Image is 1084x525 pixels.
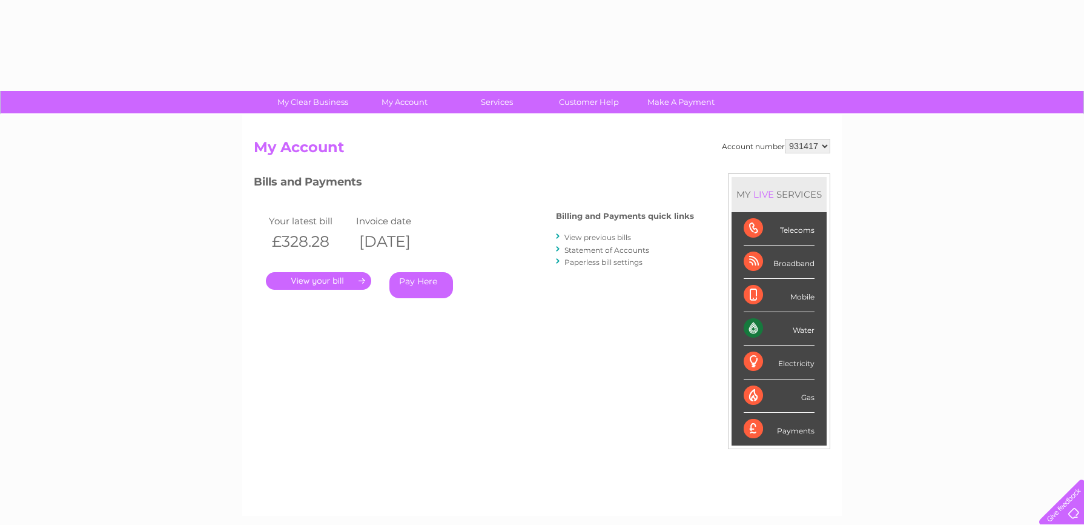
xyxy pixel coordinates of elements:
div: MY SERVICES [732,177,827,212]
div: Broadband [744,246,815,279]
td: Your latest bill [266,213,353,229]
td: Invoice date [353,213,440,229]
a: My Clear Business [263,91,363,113]
a: Pay Here [389,272,453,298]
a: My Account [355,91,455,113]
div: LIVE [751,189,776,200]
div: Payments [744,413,815,446]
a: Services [447,91,547,113]
a: Statement of Accounts [564,246,649,255]
h4: Billing and Payments quick links [556,212,694,221]
a: View previous bills [564,233,631,242]
h3: Bills and Payments [254,173,694,195]
a: Make A Payment [631,91,731,113]
a: Paperless bill settings [564,258,643,267]
th: £328.28 [266,229,353,254]
div: Electricity [744,346,815,379]
div: Telecoms [744,212,815,246]
div: Account number [722,139,830,153]
a: . [266,272,371,290]
div: Gas [744,380,815,413]
div: Mobile [744,279,815,312]
a: Customer Help [539,91,639,113]
div: Water [744,312,815,346]
th: [DATE] [353,229,440,254]
h2: My Account [254,139,830,162]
